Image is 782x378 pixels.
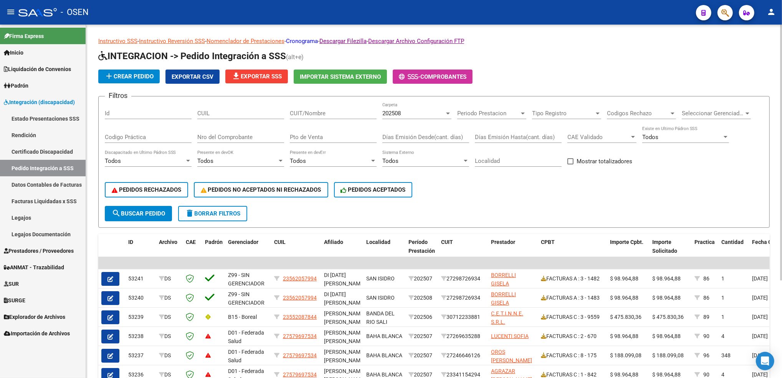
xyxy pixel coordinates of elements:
[366,352,402,358] span: BAH­A BLANCA
[541,351,604,360] div: FACTURAS C : 8 - 175
[283,295,317,301] span: 23562057994
[4,32,44,40] span: Firma Express
[541,239,555,245] span: CPBT
[405,234,438,268] datatable-header-cell: Período Prestación
[231,71,241,81] mat-icon: file_download
[283,371,317,378] span: 27579697534
[274,239,286,245] span: CUIL
[324,291,365,315] span: DI [DATE][PERSON_NAME] [PERSON_NAME]
[491,239,515,245] span: Prestador
[4,296,25,305] span: SURGE
[4,313,65,321] span: Explorador de Archivos
[228,314,257,320] span: B15 - Boreal
[703,314,709,320] span: 89
[652,371,681,378] span: $ 98.964,88
[283,275,317,282] span: 23562057994
[197,157,213,164] span: Todos
[408,293,435,302] div: 202508
[652,314,684,320] span: $ 475.830,36
[756,352,774,370] div: Open Intercom Messenger
[321,234,363,268] datatable-header-cell: Afiliado
[441,293,485,302] div: 27298726934
[4,48,23,57] span: Inicio
[228,239,258,245] span: Gerenciador
[228,291,265,306] span: Z99 - SIN GERENCIADOR
[283,333,317,339] span: 27579697534
[541,274,604,283] div: FACTURAS A : 3 - 1482
[125,234,156,268] datatable-header-cell: ID
[457,110,519,117] span: Periodo Prestacion
[324,239,343,245] span: Afiliado
[4,98,75,106] span: Integración (discapacidad)
[159,239,177,245] span: Archivo
[228,272,265,287] span: Z99 - SIN GERENCIADOR
[290,157,306,164] span: Todos
[207,38,284,45] a: Nomenclador de Prestaciones
[128,332,153,341] div: 53238
[128,274,153,283] div: 53241
[159,332,180,341] div: DS
[703,295,709,301] span: 86
[231,73,282,80] span: Exportar SSS
[104,71,114,81] mat-icon: add
[607,110,669,117] span: Codigos Rechazo
[98,37,770,45] p: - - - - -
[159,313,180,322] div: DS
[652,275,681,282] span: $ 98.964,88
[441,274,485,283] div: 27298726934
[366,239,390,245] span: Localidad
[128,313,153,322] div: 53239
[185,209,194,218] mat-icon: delete
[366,295,395,301] span: SAN ISIDRO
[752,239,780,245] span: Fecha Cpbt
[567,134,630,141] span: CAE Validado
[438,234,488,268] datatable-header-cell: CUIT
[441,239,453,245] span: CUIT
[205,239,223,245] span: Padrón
[721,352,731,358] span: 348
[286,53,304,61] span: (alt+e)
[4,81,28,90] span: Padrón
[366,275,395,282] span: SAN ISIDRO
[610,239,643,245] span: Importe Cpbt.
[488,234,538,268] datatable-header-cell: Prestador
[324,310,365,325] span: [PERSON_NAME] [PERSON_NAME]
[752,295,768,301] span: [DATE]
[225,234,271,268] datatable-header-cell: Gerenciador
[682,110,744,117] span: Seleccionar Gerenciador
[6,7,15,17] mat-icon: menu
[271,234,321,268] datatable-header-cell: CUIL
[577,157,632,166] span: Mostrar totalizadores
[112,186,181,193] span: PEDIDOS RECHAZADOS
[159,293,180,302] div: DS
[283,314,317,320] span: 23552087844
[642,134,658,141] span: Todos
[228,330,264,345] span: D01 - Federada Salud
[541,313,604,322] div: FACTURAS C : 3 - 9559
[752,371,768,378] span: [DATE]
[98,38,137,45] a: Instructivo SSS
[324,349,365,364] span: [PERSON_NAME] [PERSON_NAME]
[703,275,709,282] span: 86
[105,206,172,221] button: Buscar Pedido
[139,38,205,45] a: Instructivo Reversión SSS
[201,186,321,193] span: PEDIDOS NO ACEPTADOS NI RECHAZADOS
[324,272,365,296] span: DI [DATE][PERSON_NAME] [PERSON_NAME]
[382,110,401,117] span: 202508
[408,274,435,283] div: 202507
[324,330,365,345] span: [PERSON_NAME] [PERSON_NAME]
[491,291,516,306] span: BORRELLI GISELA
[607,234,649,268] datatable-header-cell: Importe Cpbt.
[721,314,724,320] span: 1
[694,239,715,245] span: Practica
[441,313,485,322] div: 30712233881
[363,234,405,268] datatable-header-cell: Localidad
[752,333,768,339] span: [DATE]
[228,349,264,364] span: D01 - Federada Salud
[341,186,406,193] span: PEDIDOS ACEPTADOS
[128,293,153,302] div: 53240
[610,314,641,320] span: $ 475.830,36
[718,234,749,268] datatable-header-cell: Cantidad
[105,182,188,197] button: PEDIDOS RECHAZADOS
[703,352,709,358] span: 96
